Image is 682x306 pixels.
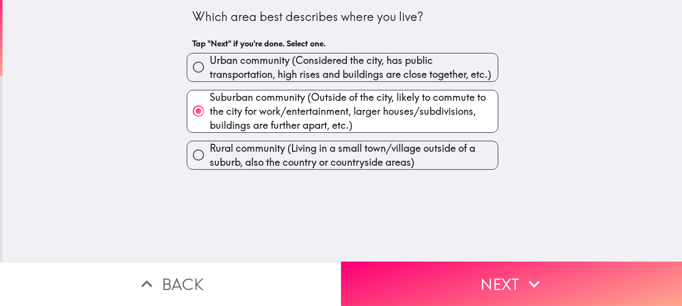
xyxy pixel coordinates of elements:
h6: Tap "Next" if you're done. Select one. [192,38,493,49]
div: Which area best describes where you live? [192,8,493,25]
span: Suburban community (Outside of the city, likely to commute to the city for work/entertainment, la... [210,90,498,132]
button: Rural community (Living in a small town/village outside of a suburb, also the country or countrys... [187,141,498,169]
button: Urban community (Considered the city, has public transportation, high rises and buildings are clo... [187,53,498,81]
span: Urban community (Considered the city, has public transportation, high rises and buildings are clo... [210,53,498,81]
span: Rural community (Living in a small town/village outside of a suburb, also the country or countrys... [210,141,498,169]
button: Next [341,262,682,306]
button: Suburban community (Outside of the city, likely to commute to the city for work/entertainment, la... [187,90,498,132]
